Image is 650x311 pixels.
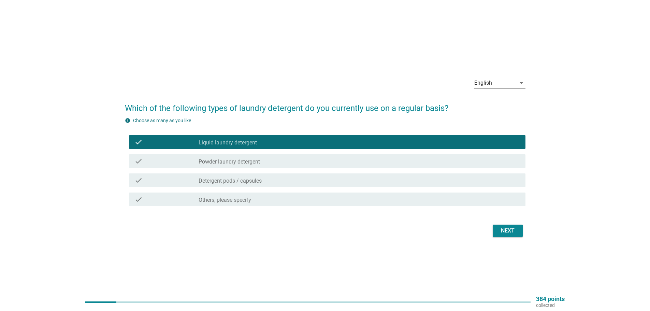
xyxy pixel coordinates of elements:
h2: Which of the following types of laundry detergent do you currently use on a regular basis? [125,95,525,114]
label: Others, please specify [199,197,251,203]
i: arrow_drop_down [517,79,525,87]
i: check [134,138,143,146]
label: Liquid laundry detergent [199,139,257,146]
label: Powder laundry detergent [199,158,260,165]
button: Next [493,225,523,237]
label: Detergent pods / capsules [199,178,262,184]
label: Choose as many as you like [133,118,191,123]
i: check [134,195,143,203]
p: 384 points [536,296,565,302]
i: check [134,176,143,184]
i: check [134,157,143,165]
div: Next [498,227,517,235]
p: collected [536,302,565,308]
i: info [125,118,130,123]
div: English [474,80,492,86]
